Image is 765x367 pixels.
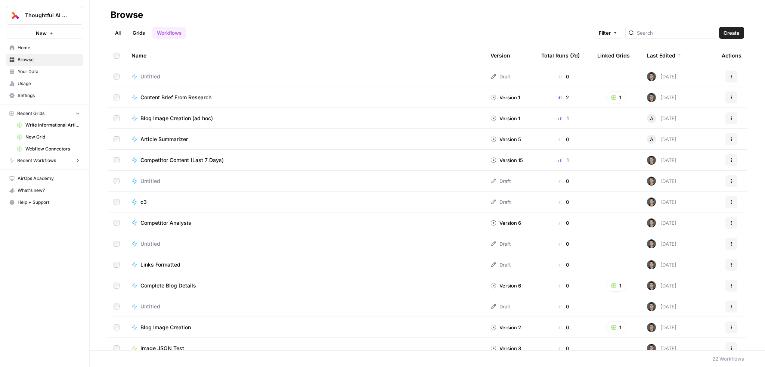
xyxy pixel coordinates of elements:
[131,303,478,310] a: Untitled
[541,177,585,185] div: 0
[6,54,83,66] a: Browse
[647,281,676,290] div: [DATE]
[140,345,184,352] span: Image JSON Test
[140,73,160,80] span: Untitled
[647,239,676,248] div: [DATE]
[131,198,478,206] a: c3
[647,177,676,186] div: [DATE]
[14,131,83,143] a: New Grid
[6,196,83,208] button: Help + Support
[490,115,520,122] div: Version 1
[131,115,478,122] a: Blog Image Creation (ad hoc)
[131,345,478,352] a: Image JSON Test
[140,324,191,331] span: Blog Image Creation
[647,218,656,227] img: klt2gisth7jypmzdkryddvk9ywnb
[647,239,656,248] img: klt2gisth7jypmzdkryddvk9ywnb
[131,240,478,248] a: Untitled
[541,324,585,331] div: 0
[111,27,125,39] a: All
[131,261,478,268] a: Links Formatted
[18,80,80,87] span: Usage
[647,72,656,81] img: klt2gisth7jypmzdkryddvk9ywnb
[140,94,211,101] span: Content Brief From Research
[6,42,83,54] a: Home
[131,324,478,331] a: Blog Image Creation
[17,157,56,164] span: Recent Workflows
[6,6,83,25] button: Workspace: Thoughtful AI Content Engine
[490,303,511,310] div: Draft
[6,78,83,90] a: Usage
[6,184,83,196] button: What's new?
[647,323,676,332] div: [DATE]
[9,9,22,22] img: Thoughtful AI Content Engine Logo
[131,136,478,143] a: Article Summarizer
[152,27,186,39] a: Workflows
[140,156,224,164] span: Competitor Content (Last 7 Days)
[18,92,80,99] span: Settings
[490,282,521,289] div: Version 6
[541,156,585,164] div: 1
[25,134,80,140] span: New Grid
[131,73,478,80] a: Untitled
[131,94,478,101] a: Content Brief From Research
[541,303,585,310] div: 0
[599,29,611,37] span: Filter
[131,156,478,164] a: Competitor Content (Last 7 Days)
[490,156,523,164] div: Version 15
[140,261,180,268] span: Links Formatted
[25,146,80,152] span: Webflow Connectors
[131,45,478,66] div: Name
[490,345,521,352] div: Version 3
[541,136,585,143] div: 0
[647,198,656,206] img: klt2gisth7jypmzdkryddvk9ywnb
[606,91,626,103] button: 1
[541,73,585,80] div: 0
[6,66,83,78] a: Your Data
[490,324,521,331] div: Version 2
[490,240,511,248] div: Draft
[541,115,585,122] div: 1
[18,68,80,75] span: Your Data
[490,45,510,66] div: Version
[17,110,44,117] span: Recent Grids
[647,260,656,269] img: klt2gisth7jypmzdkryddvk9ywnb
[541,198,585,206] div: 0
[541,219,585,227] div: 0
[650,136,653,143] span: A
[606,321,626,333] button: 1
[647,93,676,102] div: [DATE]
[647,114,676,123] div: [DATE]
[647,218,676,227] div: [DATE]
[140,136,188,143] span: Article Summarizer
[594,27,622,39] button: Filter
[14,119,83,131] a: Write Informational Article
[637,29,713,37] input: Search
[647,135,676,144] div: [DATE]
[490,136,521,143] div: Version 5
[647,281,656,290] img: klt2gisth7jypmzdkryddvk9ywnb
[140,115,213,122] span: Blog Image Creation (ad hoc)
[541,240,585,248] div: 0
[140,219,191,227] span: Competitor Analysis
[131,282,478,289] a: Complete Blog Details
[14,143,83,155] a: Webflow Connectors
[18,56,80,63] span: Browse
[140,240,160,248] span: Untitled
[541,282,585,289] div: 0
[647,72,676,81] div: [DATE]
[647,344,676,353] div: [DATE]
[490,73,511,80] div: Draft
[490,177,511,185] div: Draft
[490,94,520,101] div: Version 1
[647,156,676,165] div: [DATE]
[6,172,83,184] a: AirOps Academy
[128,27,149,39] a: Grids
[490,219,521,227] div: Version 6
[647,156,656,165] img: klt2gisth7jypmzdkryddvk9ywnb
[722,45,741,66] div: Actions
[6,28,83,39] button: New
[140,303,160,310] span: Untitled
[490,261,511,268] div: Draft
[647,344,656,353] img: klt2gisth7jypmzdkryddvk9ywnb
